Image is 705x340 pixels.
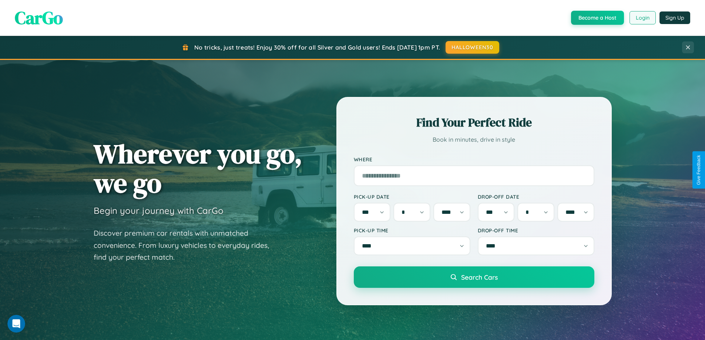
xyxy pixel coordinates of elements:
[659,11,690,24] button: Sign Up
[354,134,594,145] p: Book in minutes, drive in style
[446,41,499,54] button: HALLOWEEN30
[630,11,656,24] button: Login
[354,193,470,200] label: Pick-up Date
[478,227,594,233] label: Drop-off Time
[94,227,279,263] p: Discover premium car rentals with unmatched convenience. From luxury vehicles to everyday rides, ...
[478,193,594,200] label: Drop-off Date
[354,114,594,131] h2: Find Your Perfect Ride
[194,44,440,51] span: No tricks, just treats! Enjoy 30% off for all Silver and Gold users! Ends [DATE] 1pm PT.
[15,6,63,30] span: CarGo
[354,266,594,288] button: Search Cars
[354,227,470,233] label: Pick-up Time
[354,156,594,162] label: Where
[94,205,224,216] h3: Begin your journey with CarGo
[461,273,498,281] span: Search Cars
[571,11,624,25] button: Become a Host
[696,155,701,185] div: Give Feedback
[94,139,302,198] h1: Wherever you go, we go
[7,315,25,333] iframe: Intercom live chat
